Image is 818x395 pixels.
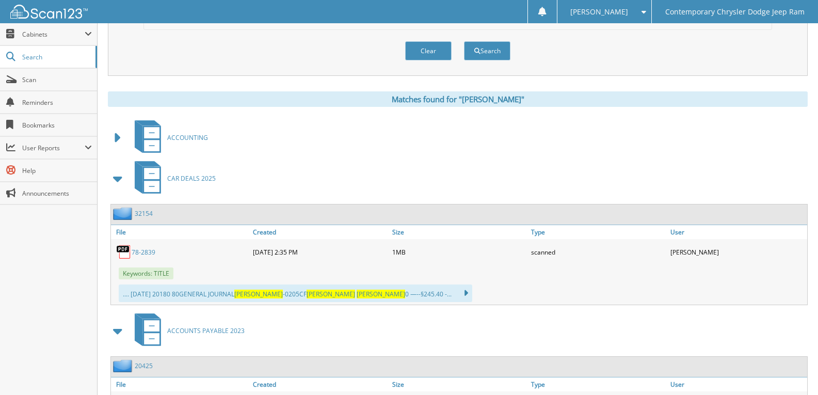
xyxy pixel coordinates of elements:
a: 78-2839 [132,248,155,257]
a: User [668,225,807,239]
a: File [111,225,250,239]
span: ACCOUNTS PAYABLE 2023 [167,326,245,335]
div: Matches found for "[PERSON_NAME]" [108,91,808,107]
span: Reminders [22,98,92,107]
span: Announcements [22,189,92,198]
a: User [668,377,807,391]
span: Search [22,53,90,61]
a: Size [390,377,529,391]
a: Type [528,377,668,391]
a: Created [250,225,390,239]
span: Contemporary Chrysler Dodge Jeep Ram [665,9,805,15]
span: Cabinets [22,30,85,39]
span: [PERSON_NAME] [307,290,355,298]
span: ACCOUNTING [167,133,208,142]
button: Clear [405,41,452,60]
span: [PERSON_NAME] [234,290,283,298]
span: User Reports [22,144,85,152]
div: .... [DATE] 20180 80GENERAL JOURNAL -0205CF 0 —--§245.40 -... [119,285,472,302]
img: folder2.png [113,207,135,220]
span: Keywords: TITLE [119,267,173,279]
a: CAR DEALS 2025 [129,158,216,199]
a: Type [528,225,668,239]
iframe: Chat Widget [766,345,818,395]
img: scan123-logo-white.svg [10,5,88,19]
span: Scan [22,75,92,84]
div: [PERSON_NAME] [668,242,807,262]
span: [PERSON_NAME] [357,290,405,298]
a: 20425 [135,361,153,370]
img: PDF.png [116,244,132,260]
div: scanned [528,242,668,262]
span: [PERSON_NAME] [570,9,628,15]
span: CAR DEALS 2025 [167,174,216,183]
div: 1MB [390,242,529,262]
span: Bookmarks [22,121,92,130]
a: Size [390,225,529,239]
div: [DATE] 2:35 PM [250,242,390,262]
a: Created [250,377,390,391]
a: ACCOUNTS PAYABLE 2023 [129,310,245,351]
button: Search [464,41,510,60]
a: ACCOUNTING [129,117,208,158]
span: Help [22,166,92,175]
a: 32154 [135,209,153,218]
img: folder2.png [113,359,135,372]
a: File [111,377,250,391]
